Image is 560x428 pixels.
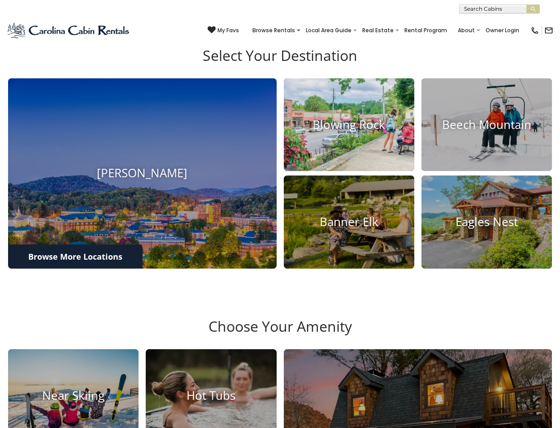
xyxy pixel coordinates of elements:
a: Local Area Guide [301,24,356,37]
h4: [PERSON_NAME] [8,167,277,180]
a: Browse Rentals [248,24,300,37]
a: Owner Login [481,24,524,37]
img: mail-regular-black.png [544,26,553,35]
h3: Choose Your Amenity [7,318,553,349]
a: My Favs [208,26,239,35]
h3: Select Your Destination [7,47,553,78]
span: My Favs [217,26,239,34]
h4: Beech Mountain [421,118,552,132]
a: About [453,24,479,37]
img: phone-regular-black.png [530,26,539,35]
h4: Near Skiing [8,389,139,402]
a: Eagles Nest [421,175,552,268]
img: Blue-2.png [7,21,131,39]
a: Real Estate [358,24,398,37]
h4: Hot Tubs [146,389,276,402]
a: Browse More Locations [8,244,143,269]
a: [PERSON_NAME] [8,78,277,269]
a: Banner Elk [284,175,414,268]
h4: Banner Elk [284,215,414,229]
a: Blowing Rock [284,78,414,171]
h4: Blowing Rock [284,118,414,132]
a: Beech Mountain [421,78,552,171]
h4: Eagles Nest [421,215,552,229]
a: Rental Program [400,24,451,37]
